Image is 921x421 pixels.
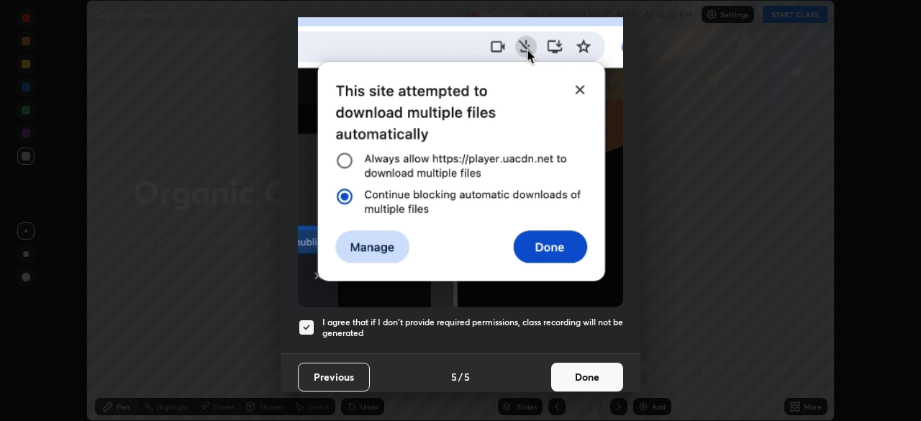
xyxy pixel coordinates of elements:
h5: I agree that if I don't provide required permissions, class recording will not be generated [322,317,623,339]
button: Done [551,363,623,391]
h4: / [458,369,463,384]
button: Previous [298,363,370,391]
h4: 5 [464,369,470,384]
h4: 5 [451,369,457,384]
